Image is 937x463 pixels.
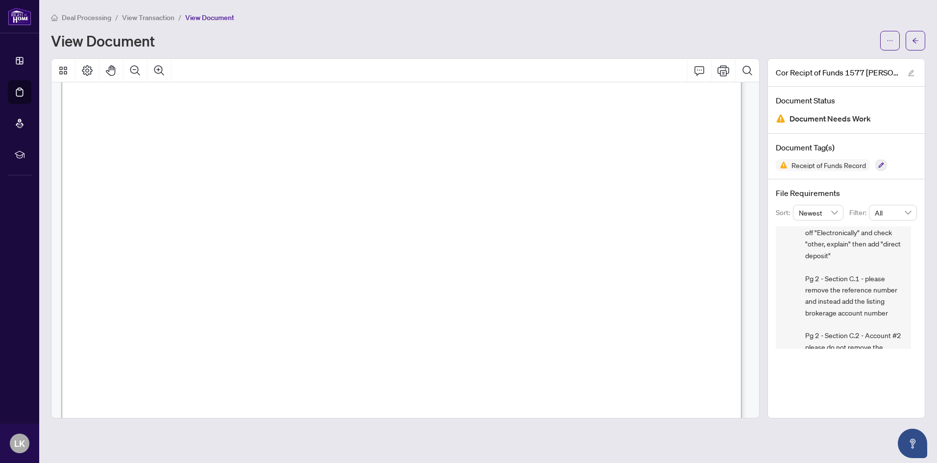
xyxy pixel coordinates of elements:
[805,158,903,399] span: COMPLIANCE - Receipt of Funds - Section B - Type of Funds - please cross off "wire transfer" Meth...
[799,205,838,220] span: Newest
[14,437,25,450] span: LK
[776,114,786,123] img: Document Status
[51,14,58,21] span: home
[115,12,118,23] li: /
[122,13,174,22] span: View Transaction
[776,142,917,153] h4: Document Tag(s)
[887,37,893,44] span: ellipsis
[776,95,917,106] h4: Document Status
[788,162,870,169] span: Receipt of Funds Record
[62,13,111,22] span: Deal Processing
[776,159,788,171] img: Status Icon
[8,7,31,25] img: logo
[875,205,911,220] span: All
[912,37,919,44] span: arrow-left
[898,429,927,458] button: Open asap
[908,70,914,76] span: edit
[51,33,155,49] h1: View Document
[849,207,869,218] p: Filter:
[776,207,793,218] p: Sort:
[776,187,917,199] h4: File Requirements
[789,112,871,125] span: Document Needs Work
[185,13,234,22] span: View Document
[178,12,181,23] li: /
[776,67,898,78] span: Cor Recipt of Funds 1577 [PERSON_NAME].pdf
